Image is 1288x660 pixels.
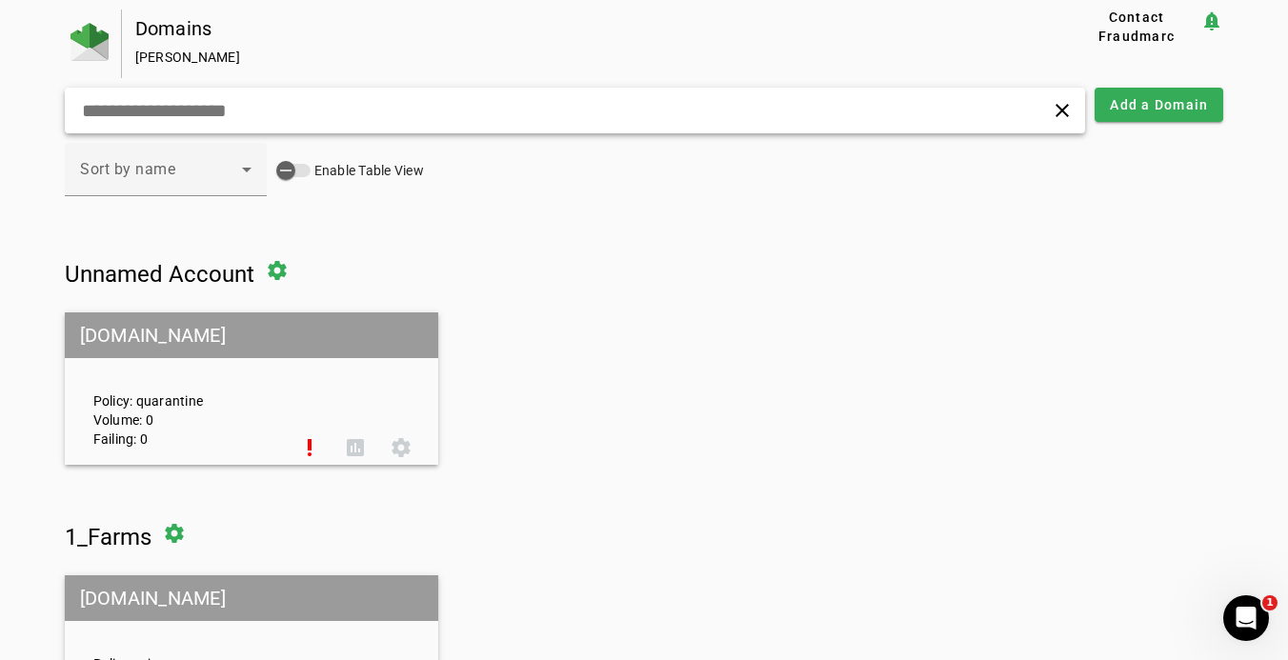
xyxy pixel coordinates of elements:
span: 1 [1262,595,1278,610]
label: Enable Table View [311,161,424,180]
div: Policy: quarantine Volume: 0 Failing: 0 [79,330,287,449]
span: Unnamed Account [65,261,254,288]
div: [PERSON_NAME] [135,48,1012,67]
button: DMARC Report [332,425,378,470]
span: 1_Farms [65,524,151,550]
span: Add a Domain [1110,95,1208,114]
button: Add a Domain [1095,88,1223,122]
button: Set Up [287,425,332,470]
button: Contact Fraudmarc [1072,10,1200,44]
iframe: Intercom live chat [1223,595,1269,641]
mat-icon: notification_important [1200,10,1223,32]
img: Fraudmarc Logo [70,23,109,61]
mat-grid-tile-header: [DOMAIN_NAME] [65,575,438,621]
button: Settings [378,425,424,470]
div: Domains [135,19,1012,38]
span: Sort by name [80,160,175,178]
app-page-header: Domains [65,10,1224,78]
mat-grid-tile-header: [DOMAIN_NAME] [65,312,438,358]
span: Contact Fraudmarc [1079,8,1193,46]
